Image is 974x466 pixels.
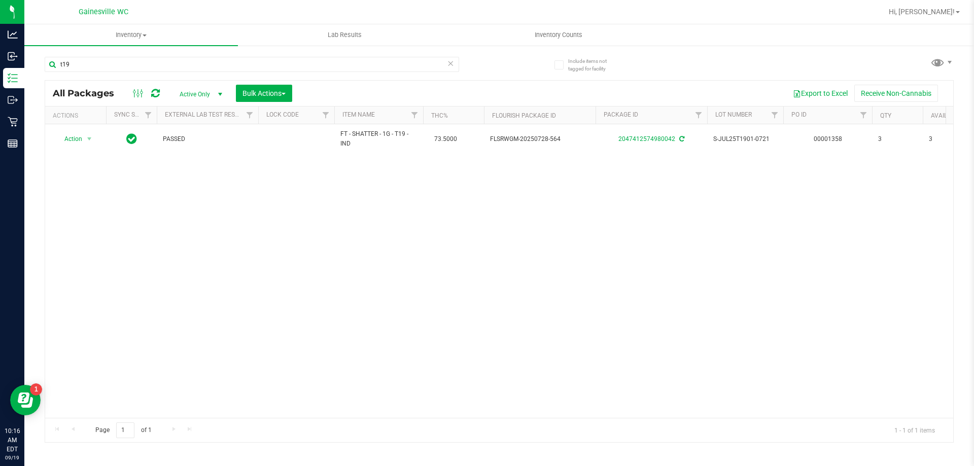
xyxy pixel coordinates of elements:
inline-svg: Retail [8,117,18,127]
p: 09/19 [5,454,20,461]
a: Filter [318,106,334,124]
a: Qty [880,112,891,119]
span: 3 [929,134,967,144]
a: THC% [431,112,448,119]
span: Hi, [PERSON_NAME]! [889,8,955,16]
a: 00001358 [814,135,842,142]
p: 10:16 AM EDT [5,426,20,454]
a: Sync Status [114,111,153,118]
inline-svg: Inbound [8,51,18,61]
span: Action [55,132,83,146]
input: 1 [116,422,134,438]
inline-svg: Inventory [8,73,18,83]
a: Filter [140,106,157,124]
span: S-JUL25T1901-0721 [713,134,777,144]
span: Inventory Counts [521,30,596,40]
a: Flourish Package ID [492,112,556,119]
a: Filter [767,106,783,124]
a: Item Name [342,111,375,118]
a: Available [931,112,961,119]
a: Filter [406,106,423,124]
span: 3 [878,134,917,144]
inline-svg: Outbound [8,95,18,105]
span: Clear [447,57,454,70]
span: Page of 1 [87,422,160,438]
div: Actions [53,112,102,119]
input: Search Package ID, Item Name, SKU, Lot or Part Number... [45,57,459,72]
span: select [83,132,96,146]
span: 73.5000 [429,132,462,147]
a: Filter [241,106,258,124]
a: Filter [690,106,707,124]
span: Gainesville WC [79,8,128,16]
button: Bulk Actions [236,85,292,102]
span: Bulk Actions [242,89,286,97]
span: FLSRWGM-20250728-564 [490,134,589,144]
a: Filter [855,106,872,124]
span: PASSED [163,134,252,144]
a: 2047412574980042 [618,135,675,142]
a: Lab Results [238,24,451,46]
iframe: Resource center unread badge [30,383,42,396]
span: Lab Results [314,30,375,40]
iframe: Resource center [10,385,41,415]
span: Sync from Compliance System [678,135,684,142]
button: Receive Non-Cannabis [854,85,938,102]
span: In Sync [126,132,137,146]
a: Lock Code [266,111,299,118]
a: Inventory [24,24,238,46]
a: Package ID [604,111,638,118]
a: External Lab Test Result [165,111,245,118]
button: Export to Excel [786,85,854,102]
span: Include items not tagged for facility [568,57,619,73]
a: Inventory Counts [451,24,665,46]
a: PO ID [791,111,807,118]
inline-svg: Analytics [8,29,18,40]
span: Inventory [24,30,238,40]
a: Lot Number [715,111,752,118]
span: FT - SHATTER - 1G - T19 - IND [340,129,417,149]
span: 1 - 1 of 1 items [886,422,943,438]
inline-svg: Reports [8,138,18,149]
span: All Packages [53,88,124,99]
